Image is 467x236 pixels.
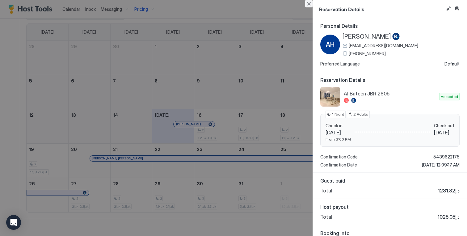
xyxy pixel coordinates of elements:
[343,33,391,40] span: [PERSON_NAME]
[353,112,368,117] span: 2 Adults
[437,214,460,220] span: د.إ1025.05
[434,129,454,136] span: [DATE]
[320,87,340,107] div: listing image
[441,94,458,99] span: Accepted
[422,162,460,168] span: [DATE] 12:09:17 AM
[438,188,460,194] span: د.إ1231.82
[453,5,461,12] button: Inbox
[349,51,386,57] span: [PHONE_NUMBER]
[332,112,344,117] span: 1 Night
[320,214,332,220] span: Total
[320,162,357,168] span: Confirmation Date
[434,123,454,129] span: Check out
[320,204,460,210] span: Host payout
[320,188,332,194] span: Total
[320,154,358,160] span: Confirmation Code
[320,77,460,83] span: Reservation Details
[326,137,351,141] span: From 3:00 PM
[320,61,360,67] span: Preferred Language
[320,23,460,29] span: Personal Details
[320,178,460,184] span: Guest paid
[326,40,334,49] span: AH
[319,5,444,13] span: Reservation Details
[6,215,21,230] div: Open Intercom Messenger
[349,43,418,48] span: [EMAIL_ADDRESS][DOMAIN_NAME]
[326,123,351,129] span: Check in
[344,91,437,97] span: Al Bateen JBR 2805
[433,154,460,160] span: 5439622175
[444,61,460,67] span: Default
[445,5,452,12] button: Edit reservation
[326,129,351,136] span: [DATE]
